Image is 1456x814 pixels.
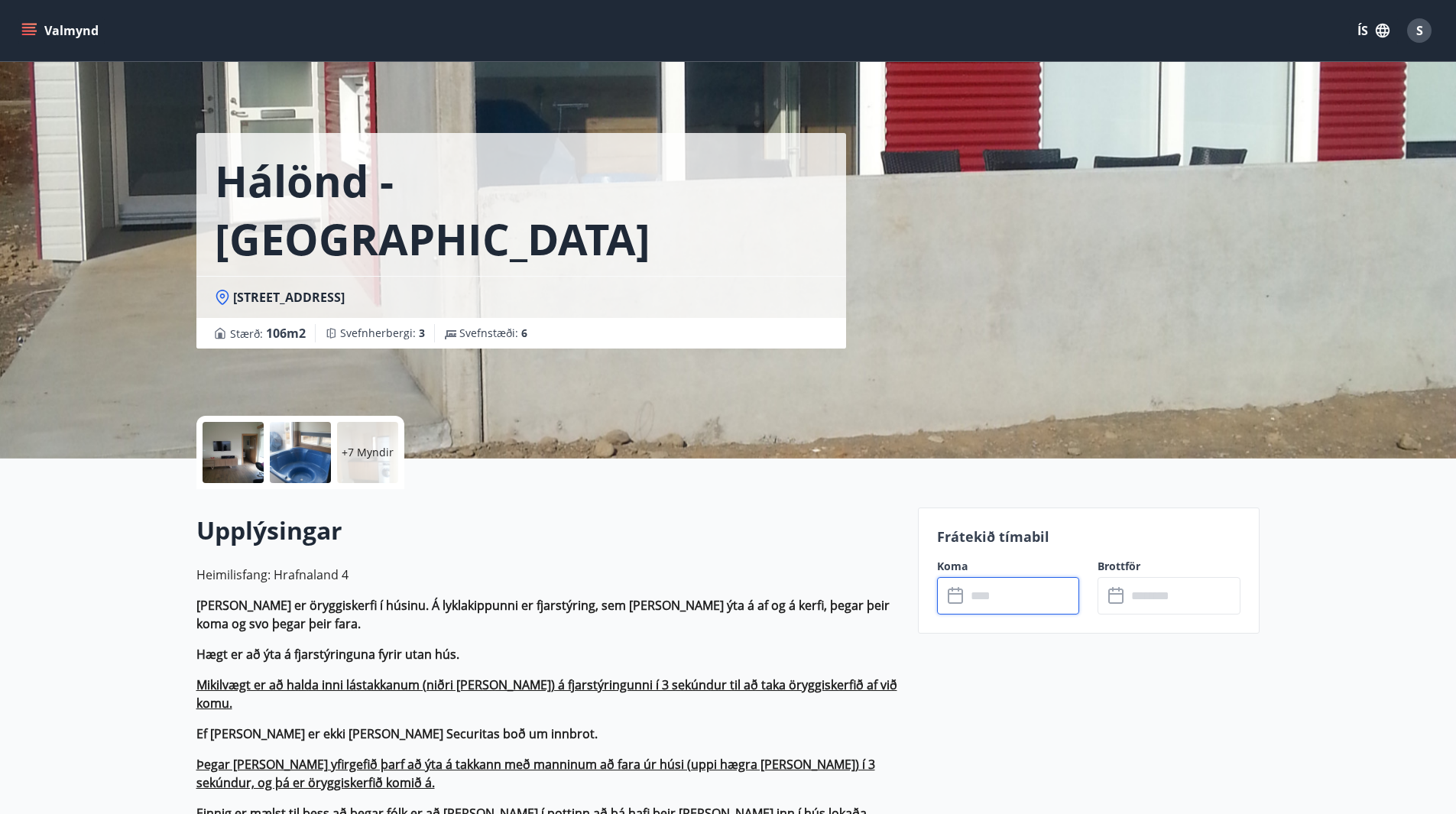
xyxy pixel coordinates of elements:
[937,527,1241,546] p: Frátekið tímabil
[196,646,459,663] strong: Hægt er að ýta á fjarstýringuna fyrir utan hús.
[196,514,900,547] h2: Upplýsingar
[340,326,425,341] span: Svefnherbergi :
[1098,559,1240,574] label: Brottför
[196,756,875,791] ins: Þegar [PERSON_NAME] yfirgefið þarf að ýta á takkann með manninum að fara úr húsi (uppi hægra [PER...
[215,151,828,268] h1: Hálönd - [GEOGRAPHIC_DATA]
[196,566,900,584] p: Heimilisfang: Hrafnaland 4
[459,326,527,341] span: Svefnstæði :
[1349,17,1398,44] button: ÍS
[18,17,105,44] button: menu
[521,326,527,340] span: 6
[342,445,394,460] p: +7 Myndir
[196,725,598,742] strong: Ef [PERSON_NAME] er ekki [PERSON_NAME] Securitas boð um innbrot.
[419,326,425,340] span: 3
[1401,12,1438,49] button: S
[266,325,306,342] span: 106 m2
[233,289,345,306] span: [STREET_ADDRESS]
[937,559,1080,574] label: Koma
[230,324,306,342] span: Stærð :
[1416,22,1423,39] span: S
[196,676,897,712] ins: Mikilvægt er að halda inni lástakkanum (niðri [PERSON_NAME]) á fjarstýringunni í 3 sekúndur til a...
[196,597,890,632] strong: [PERSON_NAME] er öryggiskerfi í húsinu. Á lyklakippunni er fjarstýring, sem [PERSON_NAME] ýta á a...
